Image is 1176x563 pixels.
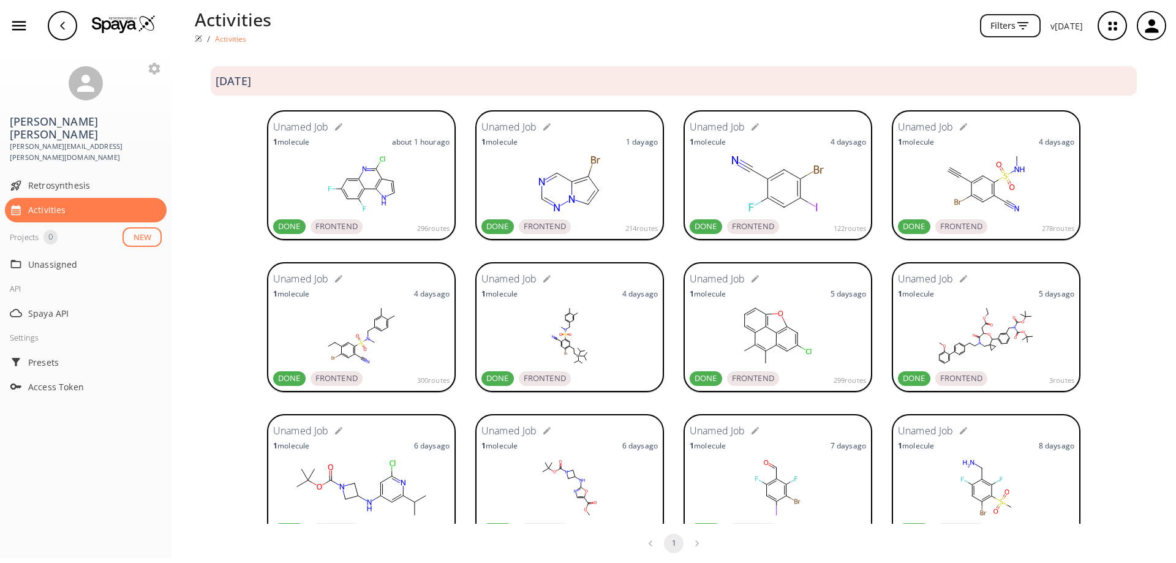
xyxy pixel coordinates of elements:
[311,221,363,233] span: FRONTEND
[1039,137,1074,147] p: 4 days ago
[898,372,930,385] span: DONE
[28,380,162,393] span: Access Token
[195,35,202,42] img: Spaya logo
[935,372,987,385] span: FRONTEND
[1039,289,1074,299] p: 5 days ago
[690,457,866,518] svg: BrC1=C(I)C=C(F)C(C=O)=C1F
[481,137,518,147] p: molecule
[684,110,872,243] a: Unamed Job1molecule4 daysagoDONEFRONTEND122routes
[216,75,251,88] h3: [DATE]
[1049,375,1074,386] span: 3 routes
[690,289,694,299] strong: 1
[690,289,726,299] p: molecule
[481,289,486,299] strong: 1
[414,440,450,451] p: 6 days ago
[898,457,1074,518] svg: BrC1=C(S(=O)(C)=O)C(F)=C(CN)C(F)=C1
[690,153,866,214] svg: BrC1=C(I)C=C(F)C(C#N)=C1
[10,141,162,164] span: [PERSON_NAME][EMAIL_ADDRESS][PERSON_NAME][DOMAIN_NAME]
[898,221,930,233] span: DONE
[273,440,277,451] strong: 1
[481,457,658,518] svg: O=C(N1CC(NC2=NC=C(C(OC)=O)O2)C1)OC(C)(C)C
[475,414,664,546] a: Unamed Job1molecule6 daysago
[273,457,450,518] svg: O=C(OC(C)(C)C)N(C1)CC1NC2=CC(C(C)C)=NC(Cl)=C2
[481,305,658,366] svg: BrC1=C(CC[Si](C(C)C)(C(C)C)C(C)C)C=C(S(N(CC(C=C2C)=CC=C2C)C)(=O)=O)C(C#N)=C1
[690,440,726,451] p: molecule
[10,115,162,141] h3: [PERSON_NAME] [PERSON_NAME]
[727,372,779,385] span: FRONTEND
[273,221,306,233] span: DONE
[311,372,363,385] span: FRONTEND
[273,423,329,439] h6: Unamed Job
[481,271,537,287] h6: Unamed Job
[481,137,486,147] strong: 1
[5,374,167,399] div: Access Token
[625,223,658,234] span: 214 routes
[417,223,450,234] span: 296 routes
[481,372,514,385] span: DONE
[834,375,866,386] span: 299 routes
[273,289,309,299] p: molecule
[690,423,745,439] h6: Unamed Job
[5,350,167,374] div: Presets
[273,372,306,385] span: DONE
[690,119,745,135] h6: Unamed Job
[28,179,162,192] span: Retrosynthesis
[892,414,1080,546] a: Unamed Job1molecule8 daysago
[690,305,866,366] svg: ClC1=CC(O2)=C3C4=C2C=CC=C4C(C)=C(C)C3=C1
[519,221,571,233] span: FRONTEND
[481,423,537,439] h6: Unamed Job
[898,137,934,147] p: molecule
[5,252,167,276] div: Unassigned
[898,423,954,439] h6: Unamed Job
[92,15,156,33] img: Logo Spaya
[898,289,902,299] strong: 1
[898,137,902,147] strong: 1
[1042,223,1074,234] span: 278 routes
[417,375,450,386] span: 300 routes
[267,110,456,243] a: Unamed Job1moleculeabout 1 houragoDONEFRONTEND296routes
[273,289,277,299] strong: 1
[664,534,684,553] button: page 1
[831,137,866,147] p: 4 days ago
[898,271,954,287] h6: Unamed Job
[639,534,709,553] nav: pagination navigation
[690,372,722,385] span: DONE
[481,153,658,214] svg: BrC1=C2N(N=CN=C2)C=C1
[898,440,902,451] strong: 1
[831,440,866,451] p: 7 days ago
[28,356,162,369] span: Presets
[1050,20,1083,32] p: v [DATE]
[898,289,934,299] p: molecule
[273,137,309,147] p: molecule
[690,221,722,233] span: DONE
[273,153,450,214] svg: ClC1=C(C=CN2)C2=C(C(F)=CC(F)=C3)C3=N1
[267,414,456,546] a: Unamed Job1molecule6 daysago
[690,271,745,287] h6: Unamed Job
[481,119,537,135] h6: Unamed Job
[684,262,872,395] a: Unamed Job1molecule5 daysagoDONEFRONTEND299routes
[43,231,58,243] span: 0
[273,440,309,451] p: molecule
[273,271,329,287] h6: Unamed Job
[898,440,934,451] p: molecule
[475,262,664,395] a: Unamed Job1molecule4 daysagoDONEFRONTEND
[935,221,987,233] span: FRONTEND
[123,227,162,247] button: NEW
[481,440,486,451] strong: 1
[892,110,1080,243] a: Unamed Job1molecule4 daysagoDONEFRONTEND278routes
[392,137,450,147] p: about 1 hour ago
[690,137,694,147] strong: 1
[980,14,1041,38] button: Filters
[898,305,1074,366] svg: O=C1C(CC(OCC)=O)OC(C2=CC(CN(C(OC(C)(C)C)=O)C(OC(C)(C)C)=O)=CC=C2)C3(CC3)CN1CCC4=CC=C(C5=C(OC)C=CC...
[626,137,658,147] p: 1 day ago
[898,153,1074,214] svg: BrC1=C(C#C)C=C(S(NC)(=O)=O)C(C#N)=C1
[5,198,167,222] div: Activities
[1039,440,1074,451] p: 8 days ago
[690,440,694,451] strong: 1
[28,258,162,271] span: Unassigned
[519,372,571,385] span: FRONTEND
[831,289,866,299] p: 5 days ago
[5,301,167,325] div: Spaya API
[5,173,167,198] div: Retrosynthesis
[727,221,779,233] span: FRONTEND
